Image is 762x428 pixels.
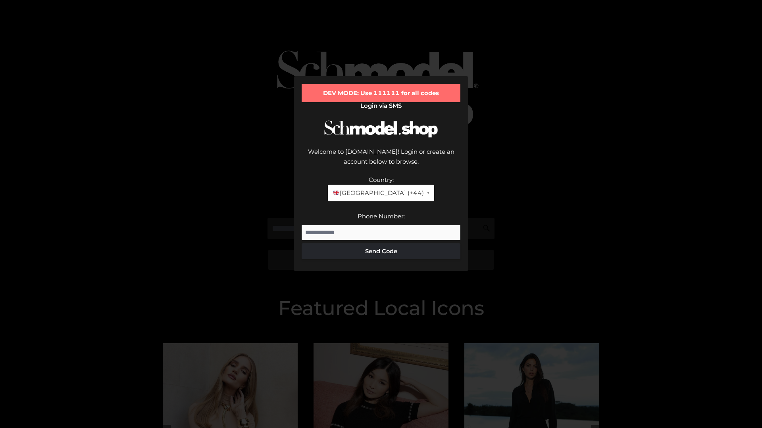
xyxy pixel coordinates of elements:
h2: Login via SMS [302,102,460,109]
label: Phone Number: [358,212,405,220]
img: Schmodel Logo [321,113,441,145]
div: DEV MODE: Use 111111 for all codes [302,84,460,102]
label: Country: [369,176,394,183]
span: [GEOGRAPHIC_DATA] (+44) [333,188,423,198]
img: 🇬🇧 [333,190,339,196]
div: Welcome to [DOMAIN_NAME]! Login or create an account below to browse. [302,147,460,175]
button: Send Code [302,243,460,259]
